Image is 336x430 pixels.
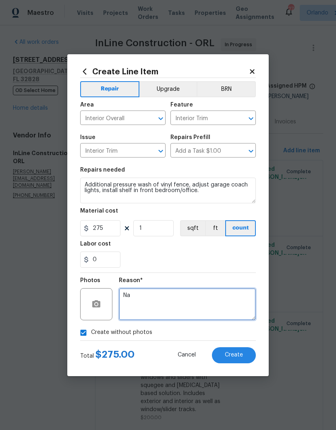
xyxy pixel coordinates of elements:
[91,328,152,337] span: Create without photos
[80,178,256,203] textarea: Additional pressure wash of vinyl fence, adjust garage coach lights, install shelf in front bedro...
[225,352,243,358] span: Create
[155,113,166,124] button: Open
[205,220,225,236] button: ft
[170,135,210,140] h5: Repairs Prefill
[80,241,111,247] h5: Labor cost
[170,102,193,108] h5: Feature
[155,145,166,157] button: Open
[80,135,95,140] h5: Issue
[180,220,205,236] button: sqft
[80,67,249,76] h2: Create Line Item
[80,102,94,108] h5: Area
[80,350,135,360] div: Total
[245,113,257,124] button: Open
[139,81,197,97] button: Upgrade
[178,352,196,358] span: Cancel
[80,81,139,97] button: Repair
[212,347,256,363] button: Create
[119,278,143,283] h5: Reason*
[245,145,257,157] button: Open
[95,350,135,359] span: $ 275.00
[80,167,125,173] h5: Repairs needed
[80,208,118,214] h5: Material cost
[165,347,209,363] button: Cancel
[80,278,100,283] h5: Photos
[225,220,256,236] button: count
[119,288,256,320] textarea: Na
[197,81,256,97] button: BRN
